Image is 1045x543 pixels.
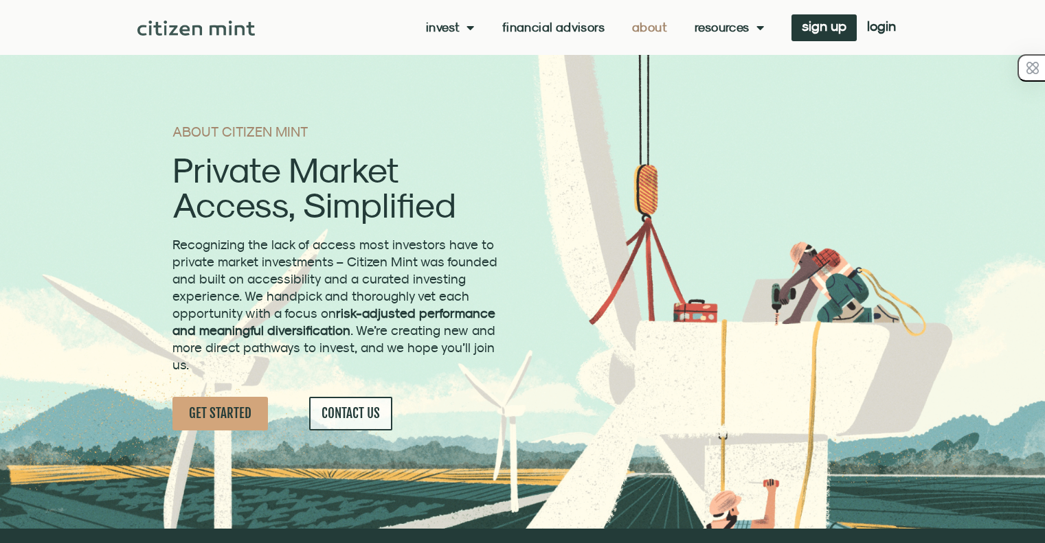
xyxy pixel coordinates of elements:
[172,152,502,222] h2: Private Market Access, Simplified
[632,21,667,34] a: About
[695,21,764,34] a: Resources
[309,397,392,430] a: CONTACT US
[502,21,605,34] a: Financial Advisors
[867,21,896,31] span: login
[189,405,251,422] span: GET STARTED
[172,125,502,139] h1: ABOUT CITIZEN MINT
[857,14,906,41] a: login
[426,21,764,34] nav: Menu
[172,397,268,430] a: GET STARTED
[791,14,857,41] a: sign up
[426,21,475,34] a: Invest
[172,237,497,372] span: Recognizing the lack of access most investors have to private market investments – Citizen Mint w...
[137,21,255,36] img: Citizen Mint
[322,405,380,422] span: CONTACT US
[802,21,846,31] span: sign up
